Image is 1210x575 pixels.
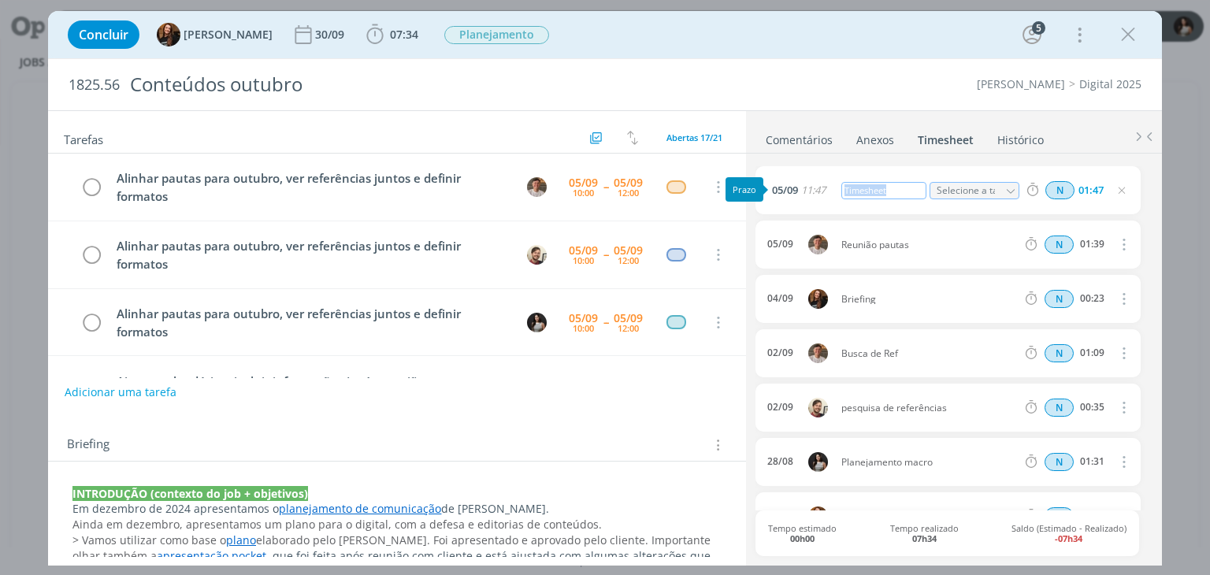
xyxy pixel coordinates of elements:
[123,65,688,104] div: Conteúdos outubro
[79,28,128,41] span: Concluir
[768,523,837,543] span: Tempo estimado
[157,23,273,46] button: T[PERSON_NAME]
[841,182,926,199] div: Timesheet
[772,185,798,195] span: 05/09
[109,304,512,341] div: Alinhar pautas para outubro, ver referências juntos e definir formatos
[362,22,422,47] button: 07:34
[157,548,266,563] a: apresentação pocket
[573,188,594,197] div: 10:00
[801,185,826,195] span: 11:47
[614,177,643,188] div: 05/09
[569,177,598,188] div: 05/09
[569,313,598,324] div: 05/09
[72,532,226,547] span: > Vamos utilizar como base o
[666,132,722,143] span: Abertas 17/21
[835,295,1023,304] span: Briefing
[1045,507,1074,525] span: N
[614,245,643,256] div: 05/09
[1045,290,1074,308] div: Horas normais
[157,23,180,46] img: T
[184,29,273,40] span: [PERSON_NAME]
[808,235,828,254] img: T
[72,517,602,532] span: Ainda em dezembro, apresentamos um plano para o digital, com a defesa e editorias de conteúdos.
[912,532,937,544] b: 07h34
[808,398,828,417] img: G
[1032,21,1045,35] div: 5
[1045,181,1075,199] div: Horas normais
[444,25,550,45] button: Planejamento
[109,372,512,409] div: Ajustar calendário e incluir informações (após reunião com a equipe)
[1080,402,1104,413] div: 00:35
[1045,344,1074,362] div: Horas normais
[767,347,793,358] div: 02/09
[790,532,815,544] b: 00h00
[72,486,308,501] strong: INTRODUÇÃO (contexto do job + objetivos)
[618,256,639,265] div: 12:00
[72,532,714,563] span: elaborado pelo [PERSON_NAME]. Foi apresentado e aprovado pelo cliente. Importante olhar também a
[1019,22,1045,47] button: 5
[1045,453,1074,471] div: Horas normais
[603,317,608,328] span: --
[618,188,639,197] div: 12:00
[835,458,1023,467] span: Planejamento macro
[573,324,594,332] div: 10:00
[1079,76,1141,91] a: Digital 2025
[627,131,638,145] img: arrow-down-up.svg
[109,169,512,206] div: Alinhar pautas para outubro, ver referências juntos e definir formatos
[573,256,594,265] div: 10:00
[390,27,418,42] span: 07:34
[808,343,828,363] img: T
[527,177,547,197] img: T
[48,11,1161,566] div: dialog
[1045,290,1074,308] span: N
[977,76,1065,91] a: [PERSON_NAME]
[767,239,793,250] div: 05/09
[835,349,1023,358] span: Busca de Ref
[1045,399,1074,417] div: Horas normais
[525,243,549,266] button: G
[997,125,1045,148] a: Histórico
[527,313,547,332] img: C
[1080,293,1104,304] div: 00:23
[67,435,109,455] span: Briefing
[525,175,549,198] button: T
[1045,507,1074,525] div: Horas normais
[1045,236,1074,254] div: Horas normais
[1045,236,1074,254] span: N
[1080,347,1104,358] div: 01:09
[890,523,959,543] span: Tempo realizado
[1055,532,1082,544] b: -07h34
[767,293,793,304] div: 04/09
[767,456,793,467] div: 28/08
[835,403,1023,413] span: pesquisa de referências
[72,501,721,517] p: Em dezembro de 2024 apresentamos o de [PERSON_NAME].
[64,128,103,147] span: Tarefas
[279,501,441,516] a: planejamento de comunicação
[527,245,547,265] img: G
[603,249,608,260] span: --
[618,324,639,332] div: 12:00
[767,402,793,413] div: 02/09
[68,20,139,49] button: Concluir
[603,181,608,192] span: --
[808,452,828,472] img: C
[569,245,598,256] div: 05/09
[1011,523,1126,543] span: Saldo (Estimado - Realizado)
[614,313,643,324] div: 05/09
[808,506,828,526] img: T
[726,177,763,202] div: Prazo
[69,76,120,94] span: 1825.56
[1045,453,1074,471] span: N
[64,378,177,406] button: Adicionar uma tarefa
[315,29,347,40] div: 30/09
[226,532,256,547] a: plano
[1080,456,1104,467] div: 01:31
[525,310,549,334] button: C
[808,289,828,309] img: T
[1045,181,1075,199] span: N
[765,125,833,148] a: Comentários
[917,125,974,148] a: Timesheet
[109,236,512,273] div: Alinhar pautas para outubro, ver referências juntos e definir formatos
[1045,344,1074,362] span: N
[835,240,1023,250] span: Reunião pautas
